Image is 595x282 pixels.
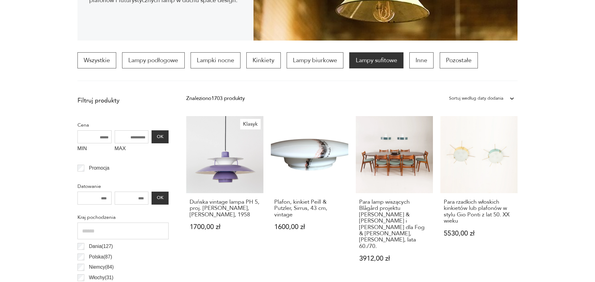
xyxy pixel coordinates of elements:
[89,263,114,271] p: Niemcy ( 84 )
[77,182,169,190] p: Datowanie
[287,52,343,68] a: Lampy biurkowe
[89,253,112,261] p: Polska ( 87 )
[89,242,113,250] p: Dania ( 127 )
[152,130,168,143] button: OK
[274,224,345,230] p: 1600,00 zł
[271,116,348,277] a: Plafon, kinkiet Peill & Putzler, Sirrus, 43 cm, vintagePlafon, kinkiet Peill & Putzler, Sirrus, 4...
[440,52,478,68] a: Pozostałe
[359,199,430,249] h3: Para lamp wiszących Blågård projektu [PERSON_NAME] & [PERSON_NAME] i [PERSON_NAME] dla Fog & [PER...
[449,94,503,102] div: Sortuj według daty dodania
[77,121,169,129] p: Cena
[274,199,345,218] h3: Plafon, kinkiet Peill & Putzler, Sirrus, 43 cm, vintage
[409,52,434,68] a: Inne
[186,116,263,277] a: KlasykDuńska vintage lampa PH 5, proj. Poul Henningsen, Louis Poulsen, 1958Duńska vintage lampa P...
[115,143,149,155] label: MAX
[152,192,168,205] button: OK
[89,274,113,282] p: Włochy ( 31 )
[77,143,112,155] label: MIN
[186,94,245,102] div: Znaleziono 1703 produkty
[77,97,169,105] p: Filtruj produkty
[191,52,240,68] a: Lampki nocne
[77,52,116,68] a: Wszystkie
[444,230,514,237] p: 5530,00 zł
[444,199,514,224] h3: Para rzadkich włoskich kinkietów lub plafonów w stylu Gio Ponti z lat 50. XX wieku
[89,164,109,172] p: Promocja
[190,224,260,230] p: 1700,00 zł
[246,52,280,68] a: Kinkiety
[440,116,518,277] a: Para rzadkich włoskich kinkietów lub plafonów w stylu Gio Ponti z lat 50. XX wiekuPara rzadkich w...
[190,199,260,218] h3: Duńska vintage lampa PH 5, proj. [PERSON_NAME], [PERSON_NAME], 1958
[359,255,430,262] p: 3912,00 zł
[77,213,169,221] p: Kraj pochodzenia
[356,116,433,277] a: Para lamp wiszących Blågård projektu Karen & Ebbe Clemmensen i Jørgena Bo dla Fog & Mørup, Dania,...
[122,52,184,68] a: Lampy podłogowe
[349,52,403,68] a: Lampy sufitowe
